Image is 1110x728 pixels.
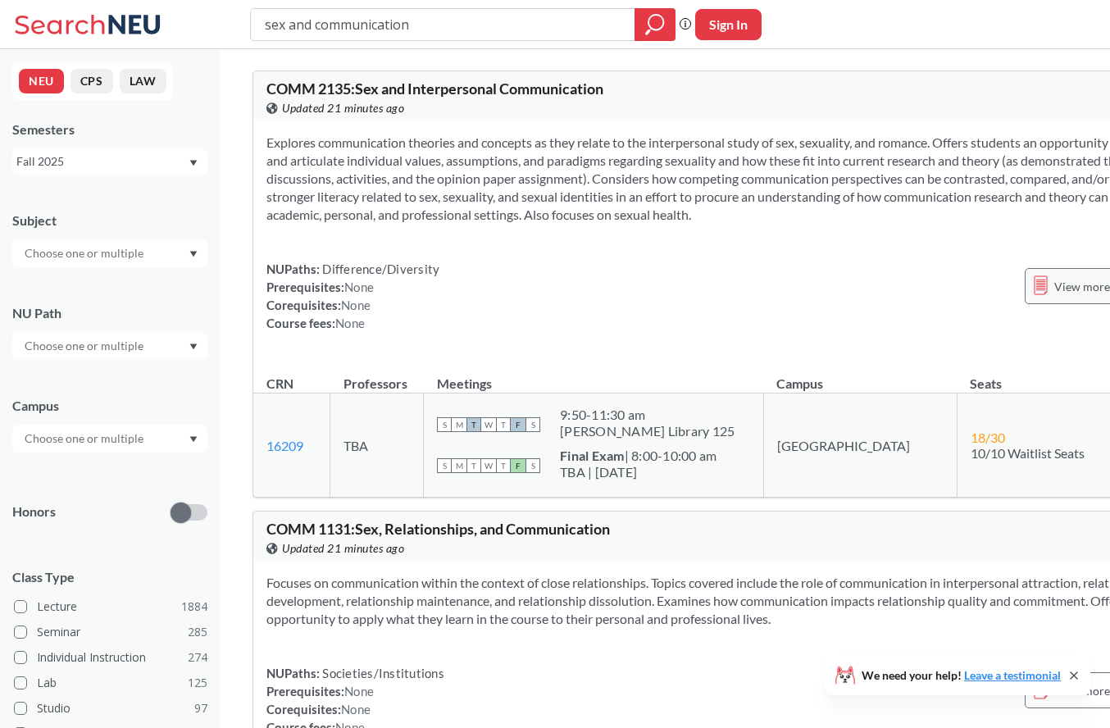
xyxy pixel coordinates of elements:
[189,160,198,166] svg: Dropdown arrow
[560,448,625,463] b: Final Exam
[12,148,207,175] div: Fall 2025Dropdown arrow
[188,623,207,641] span: 285
[452,458,466,473] span: M
[12,332,207,360] div: Dropdown arrow
[525,458,540,473] span: S
[344,280,374,294] span: None
[320,666,444,680] span: Societies/Institutions
[12,397,207,415] div: Campus
[12,568,207,586] span: Class Type
[266,375,293,393] div: CRN
[330,394,424,498] td: TBA
[189,344,198,350] svg: Dropdown arrow
[188,648,207,667] span: 274
[341,298,371,312] span: None
[266,260,439,332] div: NUPaths: Prerequisites: Corequisites: Course fees:
[12,425,207,453] div: Dropdown arrow
[282,99,404,117] span: Updated 21 minutes ago
[12,121,207,139] div: Semesters
[525,417,540,432] span: S
[19,69,64,93] button: NEU
[496,458,511,473] span: T
[862,670,1061,681] span: We need your help!
[452,417,466,432] span: M
[14,698,207,719] label: Studio
[763,358,957,394] th: Campus
[330,358,424,394] th: Professors
[266,520,610,538] span: COMM 1131 : Sex, Relationships, and Communication
[424,358,764,394] th: Meetings
[266,80,603,98] span: COMM 2135 : Sex and Interpersonal Communication
[282,539,404,557] span: Updated 21 minutes ago
[635,8,676,41] div: magnifying glass
[189,251,198,257] svg: Dropdown arrow
[16,336,154,356] input: Choose one or multiple
[12,503,56,521] p: Honors
[14,621,207,643] label: Seminar
[266,438,303,453] a: 16209
[120,69,166,93] button: LAW
[181,598,207,616] span: 1884
[437,458,452,473] span: S
[16,429,154,448] input: Choose one or multiple
[263,11,623,39] input: Class, professor, course number, "phrase"
[12,304,207,322] div: NU Path
[71,69,113,93] button: CPS
[511,458,525,473] span: F
[189,436,198,443] svg: Dropdown arrow
[14,672,207,694] label: Lab
[16,243,154,263] input: Choose one or multiple
[763,394,957,498] td: [GEOGRAPHIC_DATA]
[560,448,716,464] div: | 8:00-10:00 am
[344,684,374,698] span: None
[964,668,1061,682] a: Leave a testimonial
[971,445,1085,461] span: 10/10 Waitlist Seats
[320,262,439,276] span: Difference/Diversity
[437,417,452,432] span: S
[14,596,207,617] label: Lecture
[645,13,665,36] svg: magnifying glass
[511,417,525,432] span: F
[14,647,207,668] label: Individual Instruction
[466,458,481,473] span: T
[194,699,207,717] span: 97
[341,702,371,717] span: None
[335,316,365,330] span: None
[971,430,1005,445] span: 18 / 30
[12,239,207,267] div: Dropdown arrow
[481,458,496,473] span: W
[560,423,735,439] div: [PERSON_NAME] Library 125
[188,674,207,692] span: 125
[496,417,511,432] span: T
[560,464,716,480] div: TBA | [DATE]
[16,152,188,171] div: Fall 2025
[12,212,207,230] div: Subject
[466,417,481,432] span: T
[695,9,762,40] button: Sign In
[481,417,496,432] span: W
[560,407,735,423] div: 9:50 - 11:30 am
